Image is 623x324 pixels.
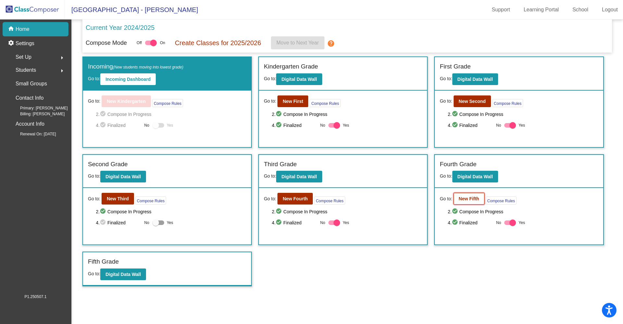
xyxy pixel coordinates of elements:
p: Compose Mode [86,39,127,47]
b: Digital Data Wall [458,174,493,179]
span: Move to Next Year [276,40,319,45]
span: Go to: [88,76,100,81]
span: Primary: [PERSON_NAME] [10,105,68,111]
mat-icon: check_circle [452,219,459,227]
button: Move to Next Year [271,36,324,49]
b: New Kindergarten [107,99,146,104]
mat-icon: check_circle [275,121,283,129]
span: Yes [343,121,349,129]
span: Go to: [88,173,100,179]
span: 4. Finalized [448,219,493,227]
span: 2. Compose In Progress [272,110,422,118]
span: Go to: [440,195,452,202]
mat-icon: check_circle [275,219,283,227]
mat-icon: check_circle [100,208,107,216]
mat-icon: check_circle [452,121,459,129]
span: No [144,122,149,128]
span: Go to: [440,173,452,179]
button: Digital Data Wall [452,73,498,85]
span: 4. Finalized [96,219,141,227]
button: New Third [102,193,134,205]
p: Current Year 2024/2025 [86,23,154,32]
button: Compose Rules [152,99,183,107]
button: Compose Rules [310,99,340,107]
mat-icon: check_circle [100,110,107,118]
span: 2. Compose In Progress [448,110,598,118]
p: Home [16,25,30,33]
button: Compose Rules [486,196,517,205]
mat-icon: check_circle [275,208,283,216]
span: No [496,220,501,226]
span: Off [137,40,142,46]
span: Yes [519,219,525,227]
button: Incoming Dashboard [100,73,156,85]
label: Fifth Grade [88,257,119,267]
span: Go to: [264,173,276,179]
p: Small Groups [16,79,47,88]
mat-icon: check_circle [100,121,107,129]
a: Logout [597,5,623,15]
button: Compose Rules [314,196,345,205]
span: 2. Compose In Progress [448,208,598,216]
label: Kindergarten Grade [264,62,318,71]
span: Students [16,66,36,75]
mat-icon: check_circle [100,219,107,227]
button: New Kindergarten [102,95,151,107]
button: Digital Data Wall [100,171,146,182]
mat-icon: help [327,40,335,47]
button: Compose Rules [135,196,166,205]
span: 4. Finalized [272,219,317,227]
button: Digital Data Wall [100,268,146,280]
span: 2. Compose In Progress [272,208,422,216]
b: New Fifth [459,196,479,201]
mat-icon: check_circle [275,110,283,118]
span: Yes [167,121,173,129]
span: On [160,40,165,46]
b: New Fourth [283,196,308,201]
button: Digital Data Wall [452,171,498,182]
span: 4. Finalized [448,121,493,129]
p: Settings [16,40,34,47]
span: [GEOGRAPHIC_DATA] - [PERSON_NAME] [65,5,198,15]
b: Digital Data Wall [281,77,317,82]
span: Go to: [88,98,100,105]
span: Billing: [PERSON_NAME] [10,111,65,117]
button: Digital Data Wall [276,73,322,85]
mat-icon: arrow_right [58,67,66,75]
b: New Second [459,99,486,104]
a: Learning Portal [519,5,564,15]
button: Digital Data Wall [276,171,322,182]
button: New First [277,95,308,107]
span: Go to: [264,98,276,105]
span: (New students moving into lowest grade) [113,65,183,69]
label: First Grade [440,62,470,71]
button: Compose Rules [492,99,523,107]
a: School [567,5,593,15]
mat-icon: check_circle [452,208,459,216]
b: New First [283,99,303,104]
a: Support [487,5,515,15]
b: New Third [107,196,129,201]
span: 4. Finalized [96,121,141,129]
span: Yes [343,219,349,227]
button: New Second [454,95,491,107]
mat-icon: home [8,25,16,33]
span: No [320,122,325,128]
span: Go to: [88,271,100,276]
span: 2. Compose In Progress [96,110,246,118]
p: Contact Info [16,93,43,103]
label: Third Grade [264,160,297,169]
span: Go to: [264,195,276,202]
mat-icon: check_circle [452,110,459,118]
span: Go to: [88,195,100,202]
mat-icon: settings [8,40,16,47]
button: New Fourth [277,193,313,205]
span: Set Up [16,53,31,62]
span: Go to: [440,76,452,81]
span: No [144,220,149,226]
span: 2. Compose In Progress [96,208,246,216]
label: Second Grade [88,160,128,169]
span: 4. Finalized [272,121,317,129]
span: Go to: [264,76,276,81]
label: Incoming [88,62,183,71]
